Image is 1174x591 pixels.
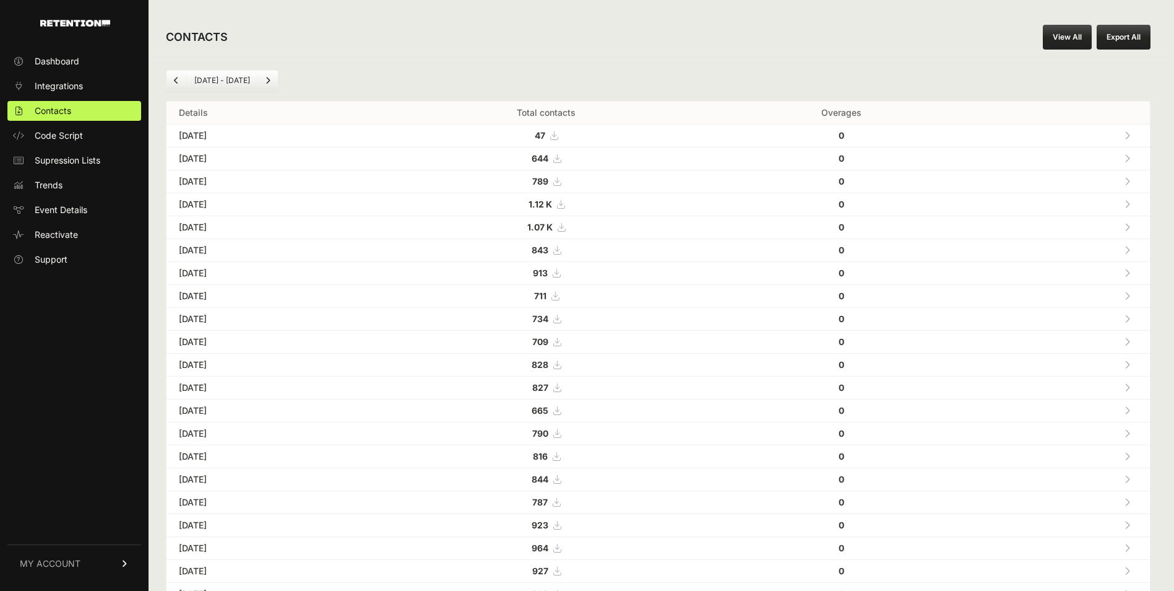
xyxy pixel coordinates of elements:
strong: 0 [839,359,844,370]
button: Export All [1097,25,1150,50]
a: 711 [534,291,559,301]
td: [DATE] [166,560,381,583]
a: Integrations [7,76,141,96]
a: 964 [532,543,561,553]
td: [DATE] [166,216,381,239]
strong: 665 [532,405,548,416]
th: Details [166,102,381,125]
a: 787 [532,497,560,507]
strong: 843 [532,245,548,255]
a: 1.07 K [527,222,565,232]
a: Trends [7,175,141,195]
a: 47 [535,130,558,141]
td: [DATE] [166,491,381,514]
strong: 709 [532,336,548,347]
h2: CONTACTS [166,28,228,46]
th: Overages [712,102,970,125]
strong: 1.07 K [527,222,553,232]
strong: 0 [839,199,844,209]
td: [DATE] [166,445,381,468]
a: Dashboard [7,51,141,71]
td: [DATE] [166,422,381,445]
strong: 0 [839,520,844,530]
th: Total contacts [381,102,712,125]
strong: 0 [839,474,844,484]
strong: 1.12 K [529,199,552,209]
a: 913 [533,268,560,278]
strong: 0 [839,313,844,324]
strong: 711 [534,291,546,301]
td: [DATE] [166,377,381,400]
strong: 0 [839,176,844,186]
strong: 828 [532,359,548,370]
a: 1.12 K [529,199,564,209]
td: [DATE] [166,239,381,262]
a: 734 [532,313,561,324]
td: [DATE] [166,537,381,560]
td: [DATE] [166,354,381,377]
strong: 0 [839,451,844,462]
strong: 927 [532,566,548,576]
a: 827 [532,382,561,393]
a: View All [1043,25,1092,50]
strong: 827 [532,382,548,393]
strong: 787 [532,497,548,507]
strong: 964 [532,543,548,553]
strong: 816 [533,451,548,462]
a: 709 [532,336,561,347]
span: Event Details [35,204,87,216]
span: Integrations [35,80,83,92]
li: [DATE] - [DATE] [186,76,257,85]
a: 927 [532,566,561,576]
a: Event Details [7,200,141,220]
strong: 0 [839,336,844,347]
strong: 734 [532,313,548,324]
strong: 47 [535,130,545,141]
span: MY ACCOUNT [20,558,80,570]
strong: 644 [532,153,548,164]
a: 923 [532,520,561,530]
strong: 844 [532,474,548,484]
td: [DATE] [166,468,381,491]
img: Retention.com [40,20,110,27]
a: Next [258,71,278,90]
strong: 0 [839,428,844,439]
strong: 923 [532,520,548,530]
a: Previous [166,71,186,90]
strong: 0 [839,130,844,141]
strong: 0 [839,405,844,416]
span: Trends [35,179,63,191]
strong: 0 [839,497,844,507]
span: Contacts [35,105,71,117]
span: Dashboard [35,55,79,68]
td: [DATE] [166,285,381,308]
strong: 0 [839,566,844,576]
td: [DATE] [166,193,381,216]
td: [DATE] [166,514,381,537]
span: Support [35,253,67,266]
strong: 913 [533,268,548,278]
span: Reactivate [35,229,78,241]
a: Code Script [7,126,141,146]
strong: 0 [839,245,844,255]
strong: 0 [839,543,844,553]
td: [DATE] [166,262,381,285]
a: 844 [532,474,561,484]
strong: 0 [839,222,844,232]
a: 790 [532,428,561,439]
a: MY ACCOUNT [7,545,141,582]
a: 644 [532,153,561,164]
a: 828 [532,359,561,370]
td: [DATE] [166,331,381,354]
a: Reactivate [7,225,141,245]
a: 665 [532,405,561,416]
span: Supression Lists [35,154,100,167]
a: 816 [533,451,560,462]
td: [DATE] [166,308,381,331]
td: [DATE] [166,147,381,170]
a: 789 [532,176,561,186]
a: Support [7,250,141,269]
strong: 0 [839,153,844,164]
a: Contacts [7,101,141,121]
a: Supression Lists [7,151,141,170]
